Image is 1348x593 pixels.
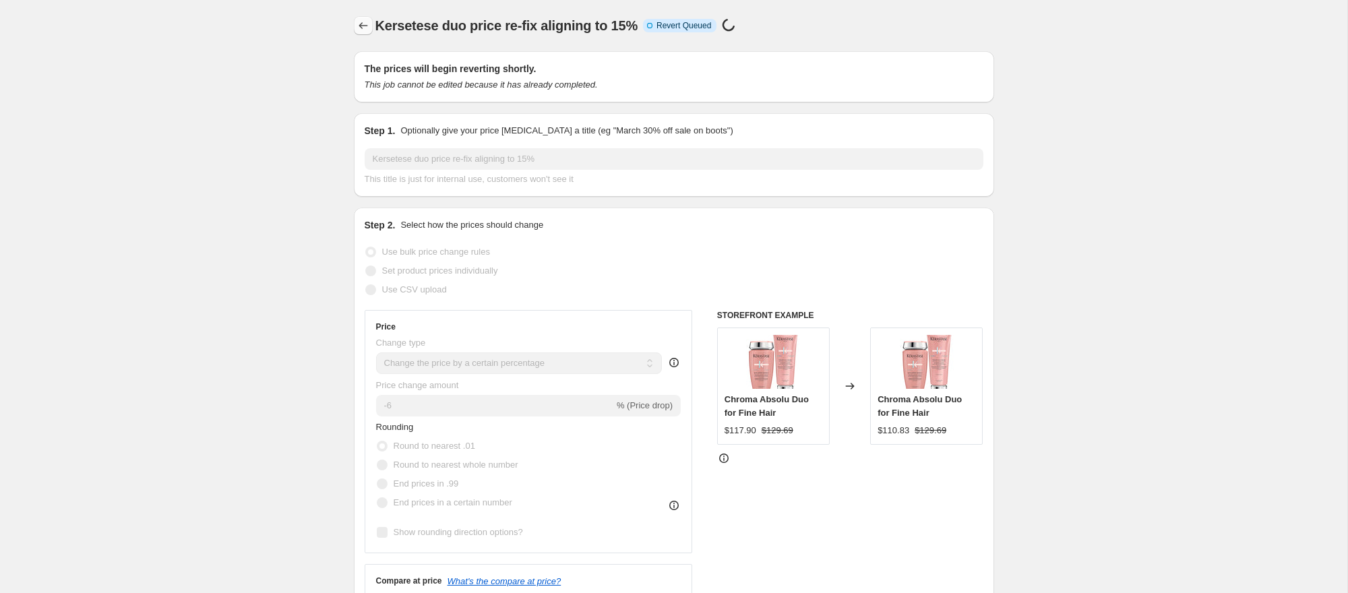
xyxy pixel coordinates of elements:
i: This job cannot be edited because it has already completed. [365,80,598,90]
strike: $129.69 [915,424,946,437]
input: 30% off holiday sale [365,148,983,170]
span: Use bulk price change rules [382,247,490,257]
input: -15 [376,395,614,416]
h3: Price [376,321,396,332]
h2: Step 1. [365,124,396,137]
strike: $129.69 [762,424,793,437]
span: Round to nearest whole number [394,460,518,470]
span: Use CSV upload [382,284,447,294]
span: Rounding [376,422,414,432]
h2: Step 2. [365,218,396,232]
div: $117.90 [725,424,756,437]
span: Round to nearest .01 [394,441,475,451]
span: Chroma Absolu Duo for Fine Hair [878,394,962,418]
span: Change type [376,338,426,348]
h2: The prices will begin reverting shortly. [365,62,983,75]
p: Optionally give your price [MEDICAL_DATA] a title (eg "March 30% off sale on boots") [400,124,733,137]
img: KER_CHROMA_DUO_ab3d73a2-ae2c-4fe9-96aa-4d5f6e0876b4_80x.jpg [900,335,954,389]
button: Price change jobs [354,16,373,35]
h6: STOREFRONT EXAMPLE [717,310,983,321]
div: help [667,356,681,369]
span: Show rounding direction options? [394,527,523,537]
button: What's the compare at price? [448,576,561,586]
h3: Compare at price [376,575,442,586]
img: KER_CHROMA_DUO_ab3d73a2-ae2c-4fe9-96aa-4d5f6e0876b4_80x.jpg [746,335,800,389]
span: This title is just for internal use, customers won't see it [365,174,574,184]
span: % (Price drop) [617,400,673,410]
span: Set product prices individually [382,266,498,276]
p: Select how the prices should change [400,218,543,232]
span: Price change amount [376,380,459,390]
span: Chroma Absolu Duo for Fine Hair [725,394,809,418]
span: Revert Queued [656,20,711,31]
span: End prices in .99 [394,478,459,489]
span: End prices in a certain number [394,497,512,507]
div: $110.83 [878,424,909,437]
span: Kersetese duo price re-fix aligning to 15% [375,18,638,33]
